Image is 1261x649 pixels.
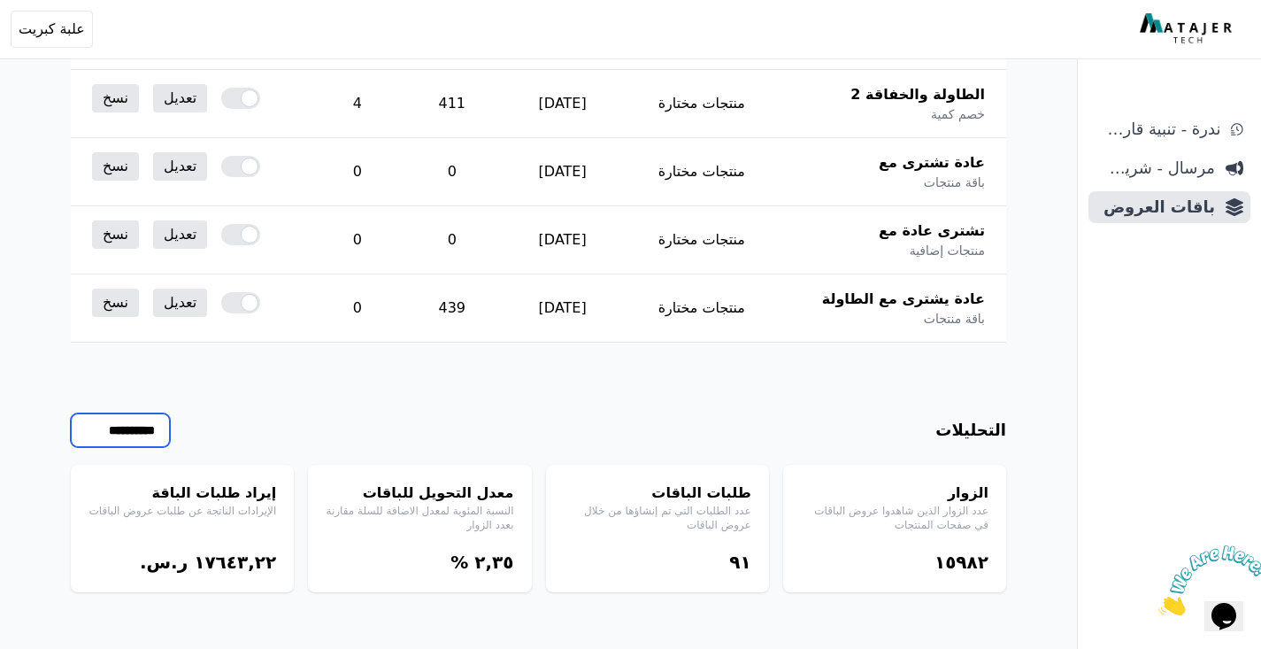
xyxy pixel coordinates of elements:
[629,138,774,206] td: منتجات مختارة
[564,550,751,575] div: ٩١
[92,84,139,112] a: نسخ
[408,274,496,343] td: 439
[1096,156,1215,181] span: مرسال - شريط دعاية
[92,289,139,317] a: نسخ
[924,310,985,328] span: باقة منتجات
[408,206,496,274] td: 0
[474,552,513,573] bdi: ٢,۳٥
[153,152,207,181] a: تعديل
[326,483,513,504] h4: معدل التحويل للباقات
[564,504,751,532] p: عدد الطلبات التي تم إنشاؤها من خلال عروض الباقات
[931,105,985,123] span: خصم كمية
[1096,117,1220,142] span: ندرة - تنبية قارب علي النفاذ
[153,220,207,249] a: تعديل
[307,70,409,138] td: 4
[1096,195,1215,220] span: باقات العروض
[153,84,207,112] a: تعديل
[801,504,988,532] p: عدد الزوار الذين شاهدوا عروض الباقات في صفحات المنتجات
[935,418,1006,443] h3: التحليلات
[450,552,468,573] span: %
[140,552,188,573] span: ر.س.
[18,23,57,53] button: $i18n('chat', 'chat_widget')
[879,152,985,174] span: عادة تشترى مع
[88,483,276,504] h4: إيراد طلبات الباقة
[7,7,117,77] img: الدردشة الملفتة للإنتباه
[307,206,409,274] td: 0
[629,70,774,138] td: منتجات مختارة
[19,19,85,40] span: علبة كبريت
[1151,538,1261,622] iframe: chat widget
[153,289,207,317] a: تعديل
[11,11,93,48] button: علبة كبريت
[924,174,985,191] span: باقة منتجات
[910,242,985,259] span: منتجات إضافية
[408,138,496,206] td: 0
[629,274,774,343] td: منتجات مختارة
[496,274,629,343] td: [DATE]
[92,220,139,249] a: نسخ
[801,483,988,504] h4: الزوار
[496,70,629,138] td: [DATE]
[326,504,513,532] p: النسبة المئوية لمعدل الاضافة للسلة مقارنة بعدد الزوار
[564,483,751,504] h4: طلبات الباقات
[307,274,409,343] td: 0
[307,138,409,206] td: 0
[92,152,139,181] a: نسخ
[822,289,985,310] span: عادة يشترى مع الطاولة
[1140,13,1236,45] img: MatajerTech Logo
[194,552,276,573] bdi: ١٧٦٤۳,٢٢
[88,504,276,518] p: الإيرادات الناتجة عن طلبات عروض الباقات
[879,220,985,242] span: تشترى عادة مع
[801,550,988,575] div: ١٥٩٨٢
[408,70,496,138] td: 411
[496,138,629,206] td: [DATE]
[850,84,985,105] span: الطاولة والخفاقة 2
[496,206,629,274] td: [DATE]
[629,206,774,274] td: منتجات مختارة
